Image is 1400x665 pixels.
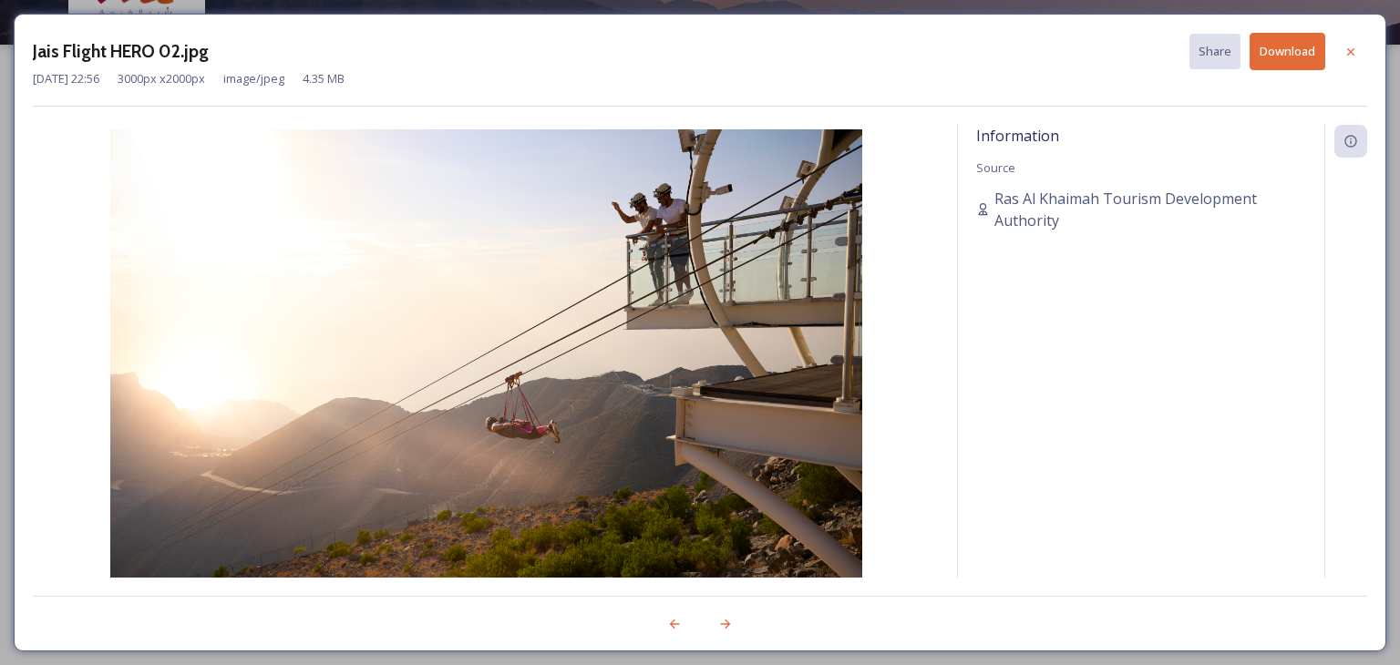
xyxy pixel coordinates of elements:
[1250,33,1325,70] button: Download
[33,70,99,87] span: [DATE] 22:56
[1189,34,1240,69] button: Share
[303,70,345,87] span: 4.35 MB
[976,159,1015,176] span: Source
[33,129,939,630] img: Jais%20Flight%20HERO%2002.jpg
[33,38,209,65] h3: Jais Flight HERO 02.jpg
[994,188,1306,231] span: Ras Al Khaimah Tourism Development Authority
[118,70,205,87] span: 3000 px x 2000 px
[976,126,1059,146] span: Information
[223,70,284,87] span: image/jpeg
